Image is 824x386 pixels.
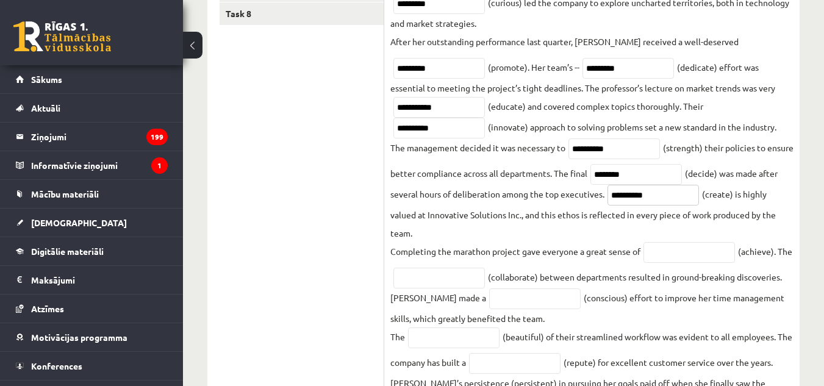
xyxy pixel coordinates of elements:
span: Atzīmes [31,303,64,314]
a: Task 8 [220,2,384,25]
a: Ziņojumi199 [16,123,168,151]
a: Konferences [16,352,168,380]
span: Mācību materiāli [31,188,99,199]
p: The management decided it was necessary to [390,138,565,157]
a: [DEMOGRAPHIC_DATA] [16,209,168,237]
p: Completing the marathon project gave everyone a great sense of [390,242,640,260]
p: After her outstanding performance last quarter, [PERSON_NAME] received a well-deserved [390,32,739,51]
a: Maksājumi [16,266,168,294]
i: 1 [151,157,168,174]
span: Aktuāli [31,102,60,113]
span: Digitālie materiāli [31,246,104,257]
legend: Informatīvie ziņojumi [31,151,168,179]
a: Informatīvie ziņojumi1 [16,151,168,179]
a: Digitālie materiāli [16,237,168,265]
span: Konferences [31,360,82,371]
span: Motivācijas programma [31,332,127,343]
a: Atzīmes [16,295,168,323]
a: Rīgas 1. Tālmācības vidusskola [13,21,111,52]
legend: Ziņojumi [31,123,168,151]
a: Motivācijas programma [16,323,168,351]
a: Mācību materiāli [16,180,168,208]
p: The [390,327,405,346]
span: [DEMOGRAPHIC_DATA] [31,217,127,228]
a: Aktuāli [16,94,168,122]
legend: Maksājumi [31,266,168,294]
span: Sākums [31,74,62,85]
i: 199 [146,129,168,145]
a: Sākums [16,65,168,93]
